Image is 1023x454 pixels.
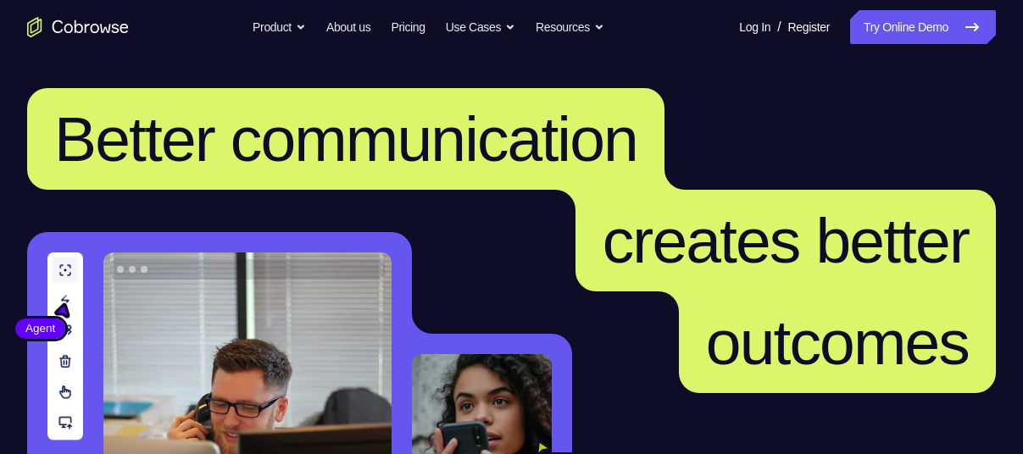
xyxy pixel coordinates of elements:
[446,10,515,44] button: Use Cases
[850,10,996,44] a: Try Online Demo
[536,10,604,44] button: Resources
[326,10,370,44] a: About us
[253,10,306,44] button: Product
[777,17,781,37] span: /
[739,10,770,44] a: Log In
[391,10,425,44] a: Pricing
[54,103,637,174] span: Better communication
[788,10,830,44] a: Register
[27,17,129,37] a: Go to the home page
[603,205,969,276] span: creates better
[706,307,969,378] span: outcomes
